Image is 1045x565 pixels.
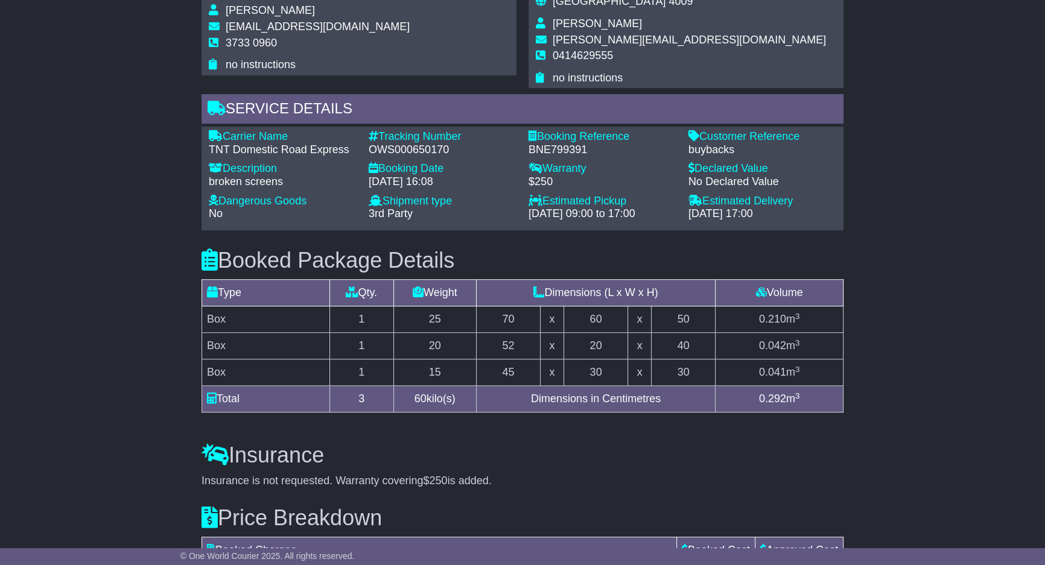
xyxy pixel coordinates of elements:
span: 0.210 [759,313,786,325]
sup: 3 [795,365,800,374]
div: buybacks [688,144,836,157]
td: Booked Charges [202,537,677,564]
div: TNT Domestic Road Express [209,144,357,157]
td: m [716,333,843,359]
div: Booking Date [369,162,516,175]
h3: Insurance [202,443,843,467]
div: Service Details [202,94,843,127]
td: Box [202,306,330,333]
span: no instructions [226,58,296,71]
h3: Price Breakdown [202,506,843,530]
span: 0414629555 [553,49,613,62]
td: 50 [652,306,716,333]
span: 0.041 [759,366,786,378]
div: Warranty [529,162,676,175]
span: 3733 0960 [226,37,277,49]
sup: 3 [795,312,800,321]
td: 45 [476,359,540,386]
td: x [540,333,564,359]
td: 40 [652,333,716,359]
td: 1 [329,306,393,333]
td: 20 [393,333,476,359]
span: [PERSON_NAME][EMAIL_ADDRESS][DOMAIN_NAME] [553,34,826,46]
td: Total [202,386,330,412]
div: Insurance is not requested. Warranty covering is added. [202,475,843,488]
div: Estimated Pickup [529,195,676,208]
td: Approved Cost [755,537,843,564]
td: m [716,359,843,386]
td: Dimensions (L x W x H) [476,280,715,306]
td: 30 [564,359,628,386]
td: Weight [393,280,476,306]
td: m [716,386,843,412]
td: 20 [564,333,628,359]
div: broken screens [209,175,357,189]
div: Booking Reference [529,130,676,144]
td: 30 [652,359,716,386]
div: Tracking Number [369,130,516,144]
td: 25 [393,306,476,333]
span: 3rd Party [369,207,413,219]
td: 3 [329,386,393,412]
span: © One World Courier 2025. All rights reserved. [180,551,355,561]
td: x [627,306,651,333]
div: [DATE] 09:00 to 17:00 [529,207,676,221]
div: No Declared Value [688,175,836,189]
div: Description [209,162,357,175]
td: 70 [476,306,540,333]
td: kilo(s) [393,386,476,412]
div: [DATE] 16:08 [369,175,516,189]
td: 15 [393,359,476,386]
td: Volume [716,280,843,306]
span: no instructions [553,72,623,84]
span: $250 [424,475,448,487]
div: OWS000650170 [369,144,516,157]
span: [EMAIL_ADDRESS][DOMAIN_NAME] [226,21,410,33]
span: No [209,207,223,219]
span: 60 [415,393,427,405]
span: 0.042 [759,339,786,352]
td: x [627,359,651,386]
div: Declared Value [688,162,836,175]
div: [DATE] 17:00 [688,207,836,221]
h3: Booked Package Details [202,248,843,273]
span: [PERSON_NAME] [553,17,642,30]
td: Type [202,280,330,306]
div: Carrier Name [209,130,357,144]
td: Dimensions in Centimetres [476,386,715,412]
td: Box [202,359,330,386]
div: $250 [529,175,676,189]
td: x [540,359,564,386]
div: Estimated Delivery [688,195,836,208]
sup: 3 [795,391,800,400]
td: Booked Cost [676,537,755,564]
td: 60 [564,306,628,333]
td: 1 [329,333,393,359]
td: 1 [329,359,393,386]
sup: 3 [795,338,800,347]
span: [PERSON_NAME] [226,4,315,16]
td: Box [202,333,330,359]
td: Qty. [329,280,393,306]
span: 0.292 [759,393,786,405]
td: x [627,333,651,359]
div: Shipment type [369,195,516,208]
div: Customer Reference [688,130,836,144]
div: BNE799391 [529,144,676,157]
td: 52 [476,333,540,359]
td: m [716,306,843,333]
td: x [540,306,564,333]
div: Dangerous Goods [209,195,357,208]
